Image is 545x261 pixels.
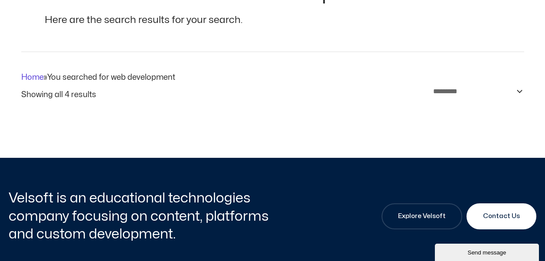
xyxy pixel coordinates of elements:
a: Explore Velsoft [382,203,462,229]
select: Shop order [428,83,524,99]
a: Home [21,74,44,81]
iframe: chat widget [435,242,541,261]
span: » [21,74,175,81]
span: You searched for web development [47,74,175,81]
h2: Velsoft is an educational technologies company focusing on content, platforms and custom developm... [9,189,271,243]
span: Explore Velsoft [398,211,446,222]
p: Here are the search results for your search. [45,12,501,29]
span: Contact Us [483,211,520,222]
a: Contact Us [467,203,536,229]
p: Showing all 4 results [21,91,96,99]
